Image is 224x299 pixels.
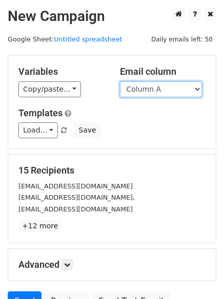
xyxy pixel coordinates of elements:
a: Copy/paste... [18,81,81,97]
small: [EMAIL_ADDRESS][DOMAIN_NAME] [18,182,133,190]
small: [EMAIL_ADDRESS][DOMAIN_NAME] [18,205,133,213]
h5: Email column [120,66,206,77]
h5: Advanced [18,259,206,270]
small: Google Sheet: [8,35,123,43]
a: Load... [18,122,58,138]
h2: New Campaign [8,8,216,25]
iframe: Chat Widget [173,250,224,299]
h5: Variables [18,66,105,77]
h5: 15 Recipients [18,165,206,176]
small: [EMAIL_ADDRESS][DOMAIN_NAME], [18,194,135,201]
span: Daily emails left: 50 [148,34,216,45]
a: Daily emails left: 50 [148,35,216,43]
a: Templates [18,108,63,118]
a: Untitled spreadsheet [54,35,122,43]
button: Save [74,122,100,138]
a: +12 more [18,220,62,232]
